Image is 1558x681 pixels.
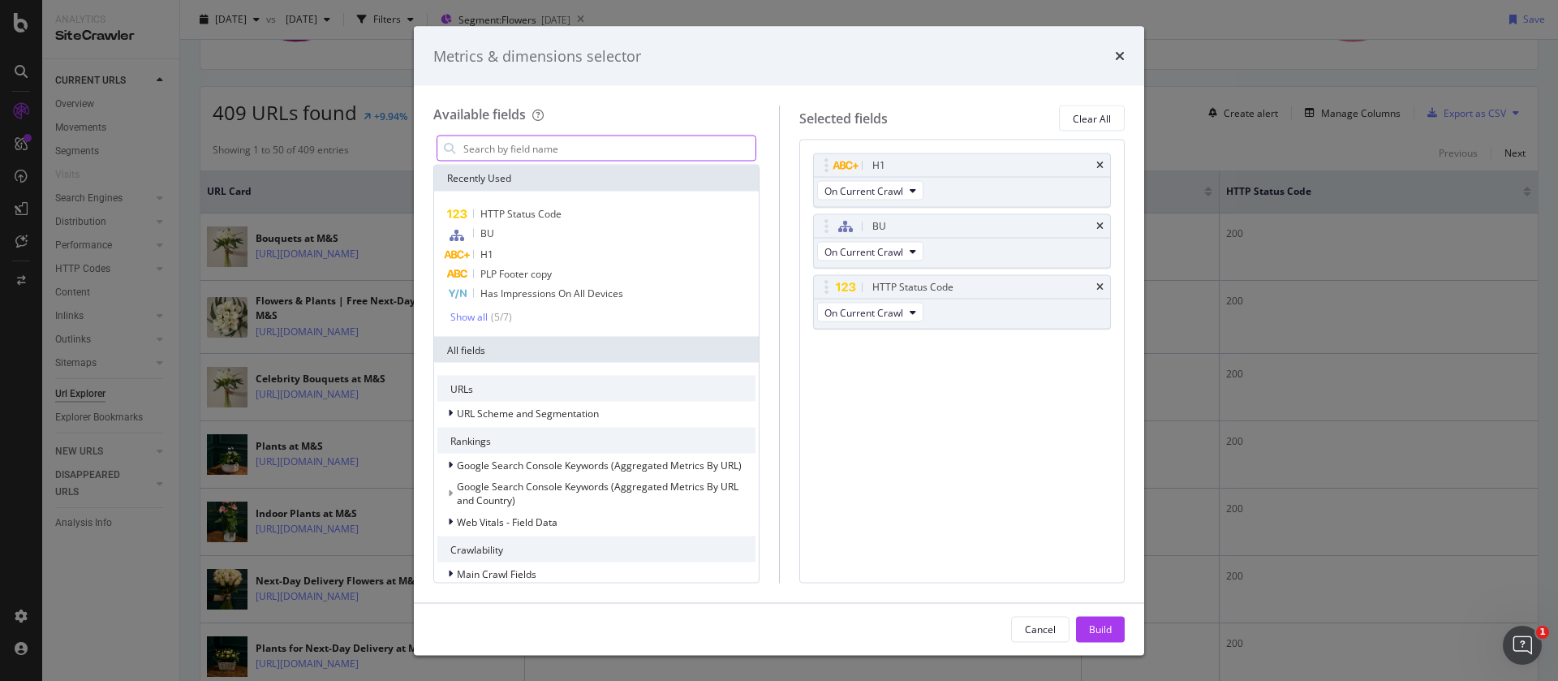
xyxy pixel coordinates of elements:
[1076,616,1125,642] button: Build
[462,136,755,161] input: Search by field name
[434,337,759,363] div: All fields
[480,226,494,240] span: BU
[872,157,885,174] div: H1
[817,242,923,261] button: On Current Crawl
[480,267,552,281] span: PLP Footer copy
[1059,106,1125,131] button: Clear All
[1096,161,1104,170] div: times
[437,537,755,562] div: Crawlability
[813,153,1112,208] div: H1timesOn Current Crawl
[480,248,493,261] span: H1
[817,181,923,200] button: On Current Crawl
[488,310,512,324] div: ( 5 / 7 )
[457,515,557,528] span: Web Vitals - Field Data
[1115,45,1125,67] div: times
[813,214,1112,269] div: BUtimesOn Current Crawl
[480,287,623,300] span: Has Impressions On All Devices
[457,480,738,507] span: Google Search Console Keywords (Aggregated Metrics By URL and Country)
[434,166,759,192] div: Recently Used
[824,183,903,197] span: On Current Crawl
[1011,616,1070,642] button: Cancel
[799,109,888,127] div: Selected fields
[824,244,903,258] span: On Current Crawl
[437,428,755,454] div: Rankings
[1073,111,1111,125] div: Clear All
[872,218,886,235] div: BU
[1536,626,1549,639] span: 1
[433,106,526,123] div: Available fields
[813,275,1112,330] div: HTTP Status CodetimesOn Current Crawl
[817,303,923,322] button: On Current Crawl
[1096,282,1104,292] div: times
[450,311,488,322] div: Show all
[480,207,562,221] span: HTTP Status Code
[437,376,755,402] div: URLs
[457,458,742,472] span: Google Search Console Keywords (Aggregated Metrics By URL)
[437,480,755,507] div: This group is disabled
[457,567,536,580] span: Main Crawl Fields
[457,406,599,420] span: URL Scheme and Segmentation
[433,45,641,67] div: Metrics & dimensions selector
[824,305,903,319] span: On Current Crawl
[1096,222,1104,231] div: times
[414,26,1144,655] div: modal
[872,279,953,295] div: HTTP Status Code
[1503,626,1542,665] iframe: Intercom live chat
[1089,622,1112,636] div: Build
[1025,622,1056,636] div: Cancel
